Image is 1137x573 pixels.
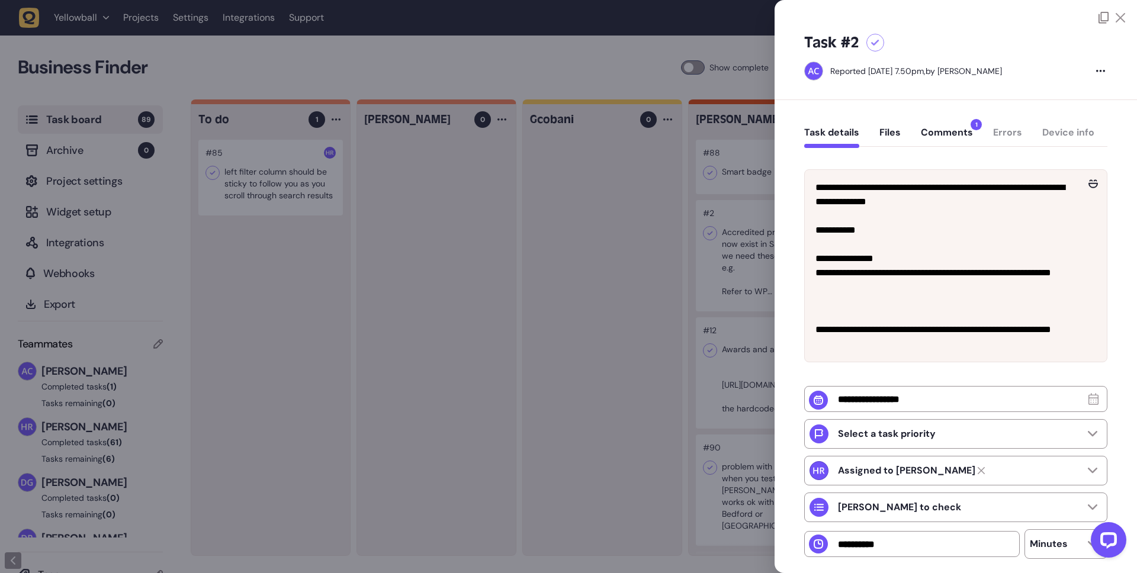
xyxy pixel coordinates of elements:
[804,33,859,52] h5: Task #2
[830,65,1002,77] div: by [PERSON_NAME]
[804,127,859,148] button: Task details
[805,62,823,80] img: Ameet Chohan
[879,127,901,148] button: Files
[1081,517,1131,567] iframe: LiveChat chat widget
[971,119,982,130] span: 1
[838,465,975,477] strong: Harry Robinson
[830,66,926,76] div: Reported [DATE] 7.50pm,
[1030,538,1068,550] p: Minutes
[838,428,936,440] p: Select a task priority
[921,127,973,148] button: Comments
[838,501,961,513] p: [PERSON_NAME] to check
